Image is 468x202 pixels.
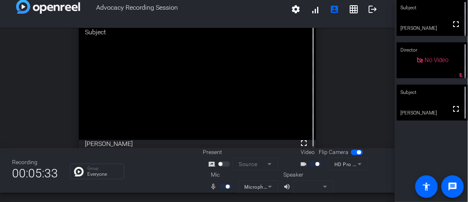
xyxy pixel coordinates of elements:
[203,148,283,156] div: Present
[283,171,332,179] div: Speaker
[79,21,316,43] div: Subject
[452,104,461,114] mat-icon: fullscreen
[12,158,58,167] div: Recording
[74,167,84,177] img: Chat Icon
[397,42,468,58] div: Director
[299,138,309,148] mat-icon: fullscreen
[448,182,458,192] mat-icon: message
[203,171,283,179] div: Mic
[330,4,339,14] mat-icon: account_box
[349,4,359,14] mat-icon: grid_on
[210,182,220,192] mat-icon: mic_none
[301,148,315,156] span: Video
[319,148,349,156] span: Flip Camera
[452,19,461,29] mat-icon: fullscreen
[87,167,120,171] p: Group
[397,85,468,100] div: Subject
[368,4,378,14] mat-icon: logout
[87,172,120,177] p: Everyone
[12,163,58,183] span: 00:05:33
[291,4,301,14] mat-icon: settings
[422,182,431,192] mat-icon: accessibility
[208,159,218,169] mat-icon: screen_share_outline
[425,56,449,64] span: No Video
[283,182,293,192] mat-icon: volume_up
[300,159,309,169] mat-icon: videocam_outline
